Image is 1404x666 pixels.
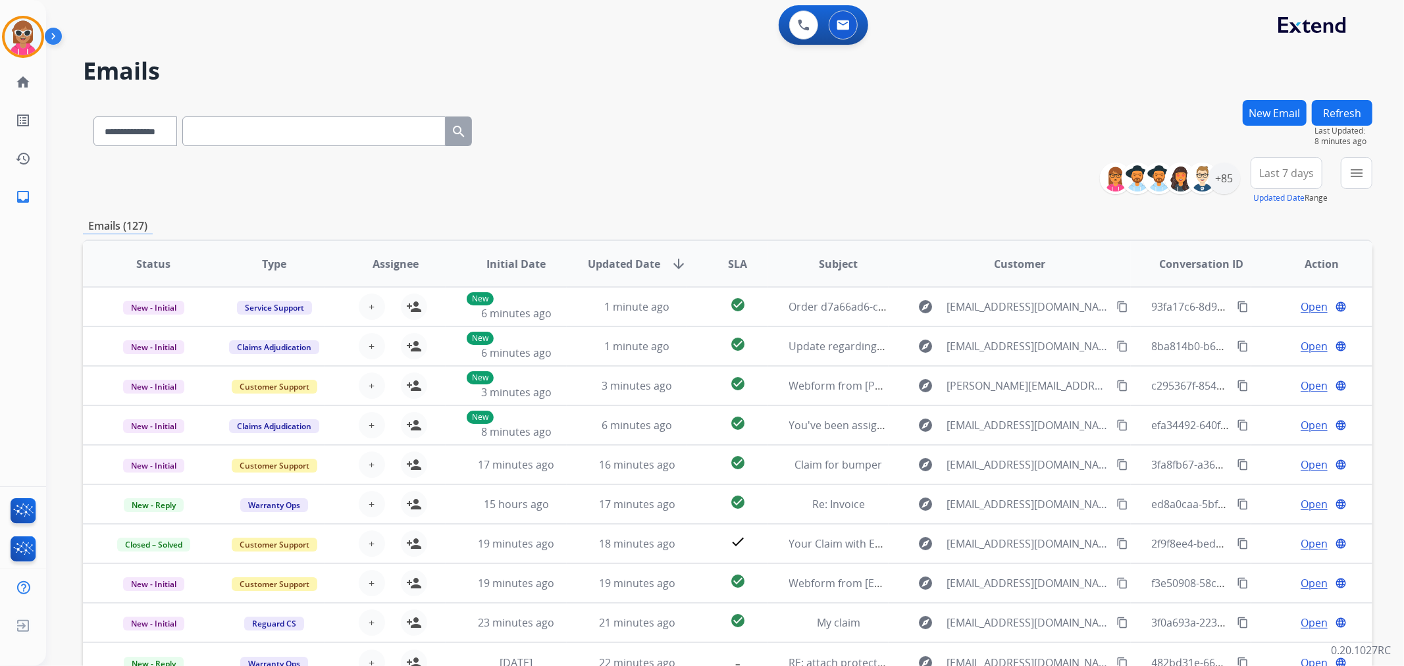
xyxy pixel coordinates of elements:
mat-icon: check_circle [730,376,746,392]
span: 2f9f8ee4-bedd-47ee-85fa-1117d9f284ec [1152,536,1346,551]
mat-icon: content_copy [1237,498,1249,510]
span: Webform from [PERSON_NAME][EMAIL_ADDRESS][DOMAIN_NAME] on [DATE] [789,378,1169,393]
span: Open [1301,575,1328,591]
span: Status [136,256,170,272]
mat-icon: person_add [406,615,422,630]
mat-icon: check_circle [730,494,746,510]
mat-icon: menu [1349,165,1365,181]
span: Open [1301,536,1328,551]
span: SLA [728,256,747,272]
mat-icon: explore [918,575,933,591]
span: [EMAIL_ADDRESS][DOMAIN_NAME] [947,417,1108,433]
span: + [369,378,375,394]
span: Customer Support [232,538,317,551]
mat-icon: explore [918,496,933,512]
span: Customer Support [232,380,317,394]
span: New - Initial [123,459,184,473]
div: +85 [1209,163,1240,194]
mat-icon: explore [918,457,933,473]
h2: Emails [83,58,1372,84]
mat-icon: language [1335,419,1347,431]
mat-icon: check_circle [730,573,746,589]
mat-icon: content_copy [1116,340,1128,352]
span: + [369,299,375,315]
button: Refresh [1312,100,1372,126]
span: Open [1301,299,1328,315]
mat-icon: content_copy [1116,301,1128,313]
button: + [359,570,385,596]
span: Open [1301,615,1328,630]
span: Warranty Ops [240,498,308,512]
mat-icon: content_copy [1237,340,1249,352]
mat-icon: explore [918,417,933,433]
mat-icon: person_add [406,496,422,512]
mat-icon: check [730,534,746,550]
span: + [369,338,375,354]
span: 23 minutes ago [478,615,554,630]
button: + [359,333,385,359]
p: New [467,332,494,345]
mat-icon: history [15,151,31,166]
p: 0.20.1027RC [1331,642,1391,658]
span: Type [262,256,286,272]
span: Closed – Solved [117,538,190,551]
span: + [369,536,375,551]
span: New - Initial [123,340,184,354]
mat-icon: explore [918,299,933,315]
mat-icon: explore [918,378,933,394]
span: 18 minutes ago [599,536,675,551]
mat-icon: content_copy [1116,380,1128,392]
span: + [369,417,375,433]
mat-icon: language [1335,538,1347,550]
th: Action [1251,241,1372,287]
mat-icon: language [1335,617,1347,628]
mat-icon: content_copy [1237,538,1249,550]
span: [EMAIL_ADDRESS][DOMAIN_NAME] [947,575,1108,591]
span: New - Reply [124,498,184,512]
img: avatar [5,18,41,55]
mat-icon: content_copy [1237,577,1249,589]
span: Updated Date [588,256,660,272]
mat-icon: content_copy [1237,380,1249,392]
span: 17 minutes ago [599,497,675,511]
span: New - Initial [123,577,184,591]
span: 3 minutes ago [602,378,672,393]
button: + [359,451,385,478]
button: + [359,412,385,438]
span: New - Initial [123,419,184,433]
p: Emails (127) [83,218,153,234]
span: Range [1253,192,1328,203]
mat-icon: person_add [406,536,422,551]
span: [EMAIL_ADDRESS][DOMAIN_NAME] [947,457,1108,473]
span: Customer Support [232,577,317,591]
span: 93fa17c6-8d9b-4a56-ae5c-beb9be34ab00 [1152,299,1355,314]
span: My claim [817,615,860,630]
button: + [359,530,385,557]
span: + [369,575,375,591]
span: Open [1301,457,1328,473]
mat-icon: home [15,74,31,90]
span: 19 minutes ago [599,576,675,590]
span: f3e50908-58c3-49b6-8a00-74f36fa1f438 [1152,576,1344,590]
p: New [467,292,494,305]
span: [PERSON_NAME][EMAIL_ADDRESS][DOMAIN_NAME] [947,378,1108,394]
mat-icon: content_copy [1237,419,1249,431]
span: 8 minutes ago [481,424,552,439]
p: New [467,411,494,424]
span: + [369,615,375,630]
mat-icon: person_add [406,378,422,394]
span: 1 minute ago [604,299,669,314]
span: [EMAIL_ADDRESS][DOMAIN_NAME] [947,299,1108,315]
mat-icon: person_add [406,417,422,433]
mat-icon: check_circle [730,415,746,431]
span: Claim for bumper [794,457,882,472]
mat-icon: content_copy [1116,617,1128,628]
span: Open [1301,378,1328,394]
mat-icon: inbox [15,189,31,205]
mat-icon: content_copy [1237,459,1249,471]
button: + [359,294,385,320]
span: 6 minutes ago [481,306,552,320]
span: 8 minutes ago [1314,136,1372,147]
button: New Email [1243,100,1307,126]
mat-icon: explore [918,536,933,551]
